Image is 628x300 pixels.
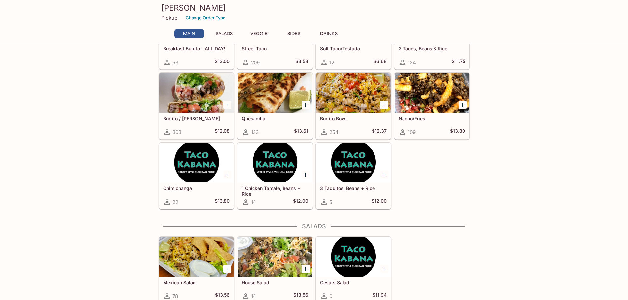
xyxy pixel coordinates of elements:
div: House Salad [238,237,312,277]
button: Add Burrito / Cali Burrito [223,101,231,109]
a: 1 Chicken Tamale, Beans + Rice14$12.00 [237,143,313,209]
h5: 2 Tacos, Beans & Rice [399,46,465,51]
div: Mexican Salad [159,237,234,277]
h5: $12.00 [372,198,387,206]
h5: $12.37 [372,128,387,136]
h5: $12.00 [293,198,308,206]
h5: Street Taco [242,46,308,51]
div: Quesadilla [238,73,312,113]
h5: $13.56 [215,292,230,300]
button: Change Order Type [183,13,228,23]
h5: $13.80 [215,198,230,206]
div: Burrito Bowl [316,73,391,113]
button: Main [174,29,204,38]
span: 209 [251,59,260,66]
div: 1 Chicken Tamale, Beans + Rice [238,143,312,182]
a: Burrito / [PERSON_NAME]303$12.08 [159,73,234,139]
button: Add 3 Taquitos, Beans + Rice [380,171,388,179]
h5: $13.80 [450,128,465,136]
h5: Chimichanga [163,185,230,191]
h5: House Salad [242,280,308,285]
a: Chimichanga22$13.80 [159,143,234,209]
span: 0 [329,293,332,299]
h5: Soft Taco/Tostada [320,46,387,51]
span: 14 [251,199,256,205]
h5: $11.94 [373,292,387,300]
h5: $3.58 [295,58,308,66]
span: 303 [172,129,181,135]
a: Quesadilla133$13.61 [237,73,313,139]
h5: $6.68 [374,58,387,66]
h5: $11.75 [452,58,465,66]
span: 109 [408,129,416,135]
a: Burrito Bowl254$12.37 [316,73,391,139]
a: Nacho/Fries109$13.80 [394,73,469,139]
h5: $13.00 [215,58,230,66]
button: Add Quesadilla [302,101,310,109]
span: 78 [172,293,178,299]
h5: Quesadilla [242,116,308,121]
div: Chimichanga [159,143,234,182]
h5: Burrito Bowl [320,116,387,121]
h5: $13.61 [294,128,308,136]
div: Cesars Salad [316,237,391,277]
button: Salads [209,29,239,38]
a: 3 Taquitos, Beans + Rice5$12.00 [316,143,391,209]
div: 3 Taquitos, Beans + Rice [316,143,391,182]
h5: Burrito / [PERSON_NAME] [163,116,230,121]
button: Add Nacho/Fries [459,101,467,109]
button: Add Chimichanga [223,171,231,179]
div: Nacho/Fries [395,73,469,113]
button: Add Cesars Salad [380,265,388,273]
div: Burrito / Cali Burrito [159,73,234,113]
span: 53 [172,59,178,66]
h5: Breakfast Burrito - ALL DAY! [163,46,230,51]
p: Pickup [161,15,177,21]
button: Add House Salad [302,265,310,273]
h4: Salads [159,223,470,230]
button: Sides [279,29,309,38]
span: 14 [251,293,256,299]
button: Add 1 Chicken Tamale, Beans + Rice [302,171,310,179]
h5: Mexican Salad [163,280,230,285]
span: 254 [329,129,339,135]
button: Add Mexican Salad [223,265,231,273]
h3: [PERSON_NAME] [161,3,467,13]
h5: 1 Chicken Tamale, Beans + Rice [242,185,308,196]
span: 133 [251,129,259,135]
button: Drinks [314,29,344,38]
h5: $12.08 [215,128,230,136]
span: 5 [329,199,332,205]
h5: Nacho/Fries [399,116,465,121]
button: Veggie [244,29,274,38]
h5: 3 Taquitos, Beans + Rice [320,185,387,191]
h5: $13.56 [293,292,308,300]
h5: Cesars Salad [320,280,387,285]
button: Add Burrito Bowl [380,101,388,109]
span: 12 [329,59,334,66]
span: 124 [408,59,416,66]
span: 22 [172,199,178,205]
